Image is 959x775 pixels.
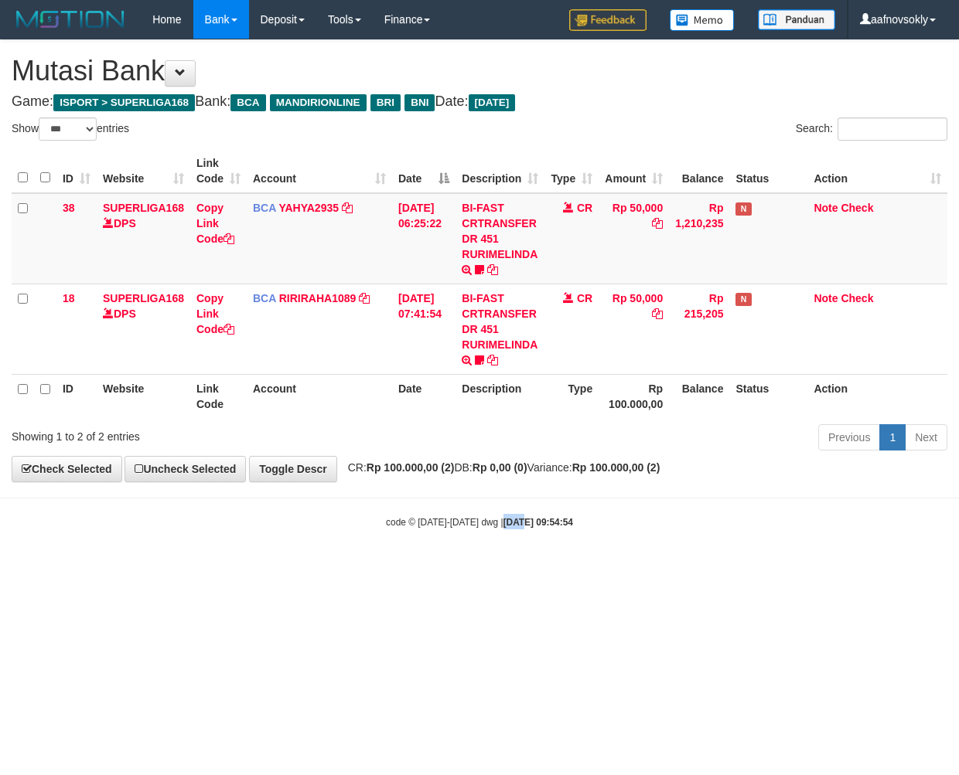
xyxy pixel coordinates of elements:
a: Check [841,292,873,304]
span: BNI [404,94,435,111]
span: ISPORT > SUPERLIGA168 [53,94,195,111]
span: BRI [370,94,401,111]
th: Description [456,374,544,418]
th: Balance [669,149,729,193]
label: Search: [796,117,947,141]
td: Rp 50,000 [599,284,669,374]
th: Rp 100.000,00 [599,374,669,418]
select: Showentries [39,117,97,141]
span: [DATE] [469,94,516,111]
h4: Game: Bank: Date: [12,94,947,110]
td: [DATE] 06:25:22 [392,193,456,284]
label: Show entries [12,117,129,141]
th: Website: activate to sort column ascending [97,149,190,193]
th: Date [392,374,456,418]
a: 1 [879,424,906,450]
img: Feedback.jpg [569,9,647,31]
span: BCA [253,202,276,214]
th: Website [97,374,190,418]
td: DPS [97,193,190,284]
th: Status [729,149,807,193]
a: Note [814,292,838,304]
th: Balance [669,374,729,418]
img: Button%20Memo.svg [670,9,735,31]
strong: Rp 0,00 (0) [473,461,527,474]
th: Date: activate to sort column descending [392,149,456,193]
span: 18 [63,292,75,304]
a: RIRIRAHA1089 [279,292,357,304]
span: Has Note [735,293,751,306]
a: YAHYA2935 [278,202,339,214]
span: BCA [253,292,276,304]
span: CR: DB: Variance: [340,461,660,474]
span: 38 [63,202,75,214]
a: Check [841,202,873,214]
a: SUPERLIGA168 [103,292,184,304]
h1: Mutasi Bank [12,56,947,87]
span: MANDIRIONLINE [270,94,367,111]
a: Copy RIRIRAHA1089 to clipboard [359,292,370,304]
div: Showing 1 to 2 of 2 entries [12,423,388,444]
td: DPS [97,284,190,374]
a: Toggle Descr [249,456,337,482]
span: Has Note [735,202,751,216]
td: Rp 50,000 [599,193,669,284]
a: Copy BI-FAST CRTRANSFER DR 451 RURIMELINDA to clipboard [487,354,498,366]
a: SUPERLIGA168 [103,202,184,214]
a: Copy Rp 50,000 to clipboard [652,217,663,229]
span: CR [577,202,592,214]
td: Rp 215,205 [669,284,729,374]
img: panduan.png [758,9,835,30]
small: code © [DATE]-[DATE] dwg | [386,517,573,528]
span: CR [577,292,592,304]
a: Uncheck Selected [125,456,246,482]
a: Copy Link Code [196,292,234,335]
a: Copy BI-FAST CRTRANSFER DR 451 RURIMELINDA to clipboard [487,263,498,276]
td: BI-FAST CRTRANSFER DR 451 RURIMELINDA [456,193,544,284]
a: Check Selected [12,456,122,482]
th: Action [807,374,947,418]
th: Account [247,374,392,418]
strong: Rp 100.000,00 (2) [367,461,455,474]
a: Copy Rp 50,000 to clipboard [652,308,663,320]
th: Amount: activate to sort column ascending [599,149,669,193]
img: MOTION_logo.png [12,8,129,31]
a: Note [814,202,838,214]
th: Link Code [190,374,247,418]
th: Type: activate to sort column ascending [544,149,599,193]
strong: Rp 100.000,00 (2) [572,461,660,474]
a: Copy Link Code [196,202,234,245]
a: Next [905,424,947,450]
td: [DATE] 07:41:54 [392,284,456,374]
th: Status [729,374,807,418]
th: Description: activate to sort column ascending [456,149,544,193]
td: Rp 1,210,235 [669,193,729,284]
th: Action: activate to sort column ascending [807,149,947,193]
a: Previous [818,424,880,450]
th: Type [544,374,599,418]
th: ID [56,374,97,418]
th: ID: activate to sort column ascending [56,149,97,193]
a: Copy YAHYA2935 to clipboard [342,202,353,214]
span: BCA [230,94,265,111]
strong: [DATE] 09:54:54 [503,517,573,528]
th: Account: activate to sort column ascending [247,149,392,193]
td: BI-FAST CRTRANSFER DR 451 RURIMELINDA [456,284,544,374]
th: Link Code: activate to sort column ascending [190,149,247,193]
input: Search: [838,117,947,141]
